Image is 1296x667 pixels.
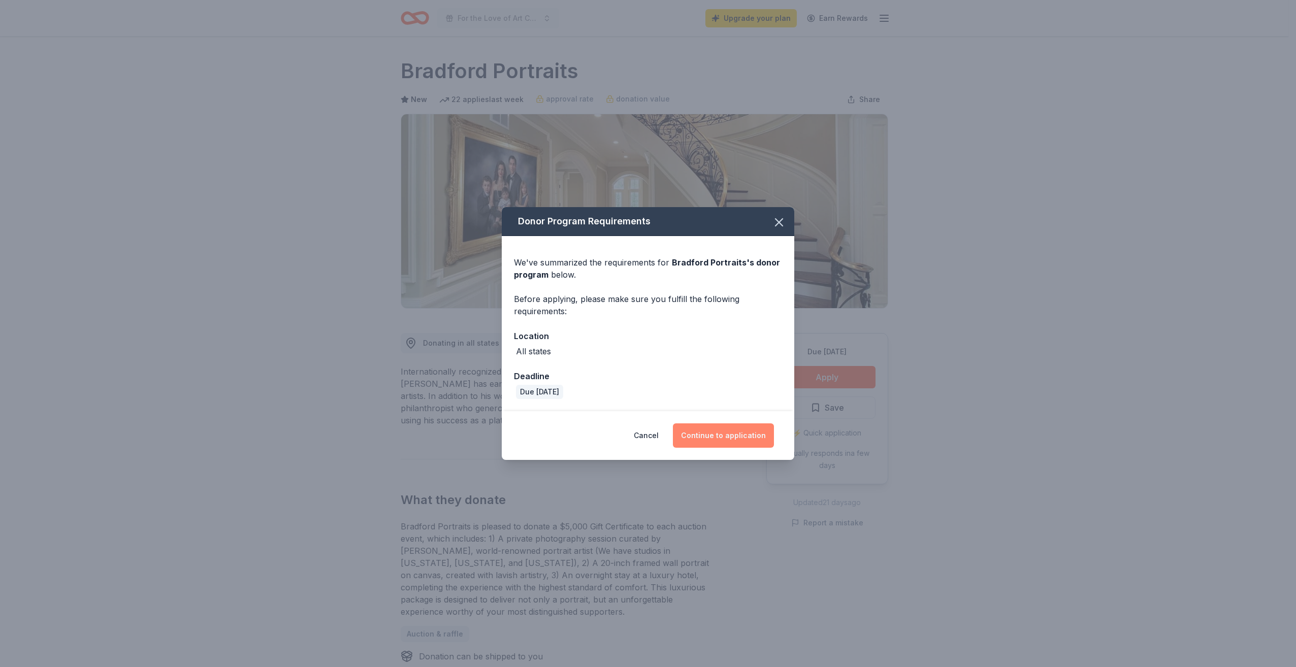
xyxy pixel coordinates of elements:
[516,345,551,357] div: All states
[673,423,774,448] button: Continue to application
[514,329,782,343] div: Location
[516,385,563,399] div: Due [DATE]
[502,207,794,236] div: Donor Program Requirements
[514,256,782,281] div: We've summarized the requirements for below.
[634,423,659,448] button: Cancel
[514,293,782,317] div: Before applying, please make sure you fulfill the following requirements:
[514,370,782,383] div: Deadline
